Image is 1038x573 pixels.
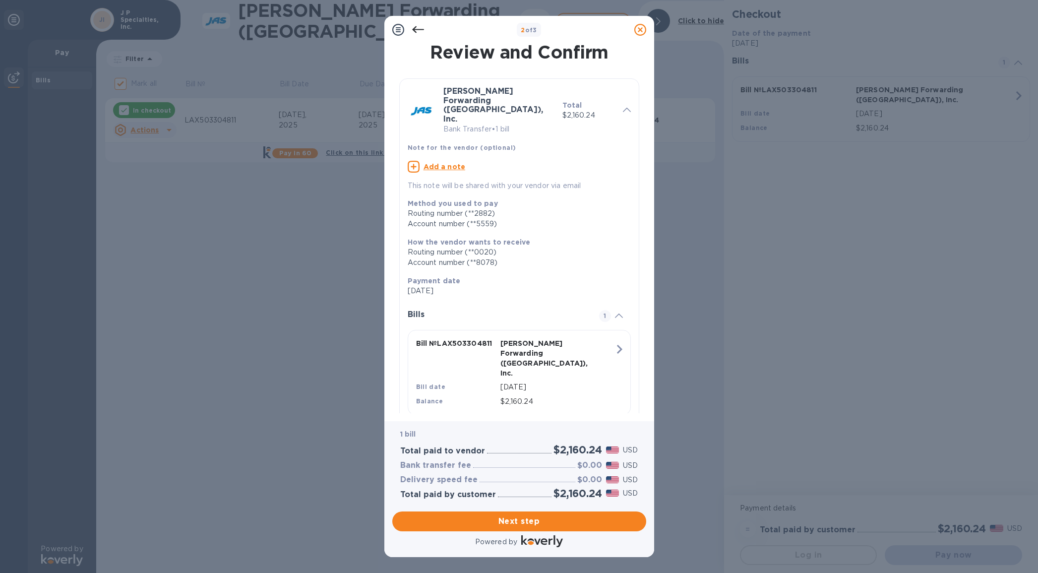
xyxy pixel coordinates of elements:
p: $2,160.24 [500,396,614,407]
h3: $0.00 [577,461,602,470]
img: USD [606,462,619,469]
b: Payment date [408,277,461,285]
b: of 3 [521,26,537,34]
div: [PERSON_NAME] Forwarding ([GEOGRAPHIC_DATA]), Inc.Bank Transfer•1 billTotal$2,160.24Note for the ... [408,87,631,191]
p: [DATE] [500,382,614,392]
img: USD [606,490,619,497]
h2: $2,160.24 [553,444,602,456]
span: 2 [521,26,525,34]
p: This note will be shared with your vendor via email [408,181,631,191]
b: Method you used to pay [408,199,498,207]
b: Note for the vendor (optional) [408,144,516,151]
h3: Bills [408,310,587,319]
h2: $2,160.24 [553,487,602,500]
h1: Review and Confirm [397,42,641,63]
button: Next step [392,511,646,531]
button: Bill №LAX503304811[PERSON_NAME] Forwarding ([GEOGRAPHIC_DATA]), Inc.Bill date[DATE]Balance$2,160.24 [408,330,631,415]
p: [DATE] [408,286,623,296]
div: Account number (**5559) [408,219,623,229]
div: Routing number (**0020) [408,247,623,257]
p: USD [623,475,638,485]
div: Routing number (**2882) [408,208,623,219]
h3: $0.00 [577,475,602,485]
p: [PERSON_NAME] Forwarding ([GEOGRAPHIC_DATA]), Inc. [500,338,581,378]
p: Powered by [475,537,517,547]
b: How the vendor wants to receive [408,238,531,246]
b: Bill date [416,383,446,390]
img: USD [606,446,619,453]
u: Add a note [424,163,466,171]
h3: Total paid by customer [400,490,496,500]
p: Bill № LAX503304811 [416,338,496,348]
b: 1 bill [400,430,416,438]
b: Total [562,101,582,109]
span: Next step [400,515,638,527]
p: USD [623,460,638,471]
h3: Delivery speed fee [400,475,478,485]
b: Balance [416,397,443,405]
h3: Bank transfer fee [400,461,471,470]
h3: Total paid to vendor [400,446,485,456]
p: Bank Transfer • 1 bill [443,124,554,134]
div: Account number (**8078) [408,257,623,268]
img: USD [606,476,619,483]
p: USD [623,445,638,455]
b: [PERSON_NAME] Forwarding ([GEOGRAPHIC_DATA]), Inc. [443,86,543,124]
p: $2,160.24 [562,110,615,121]
span: 1 [599,310,611,322]
img: Logo [521,535,563,547]
p: USD [623,488,638,499]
